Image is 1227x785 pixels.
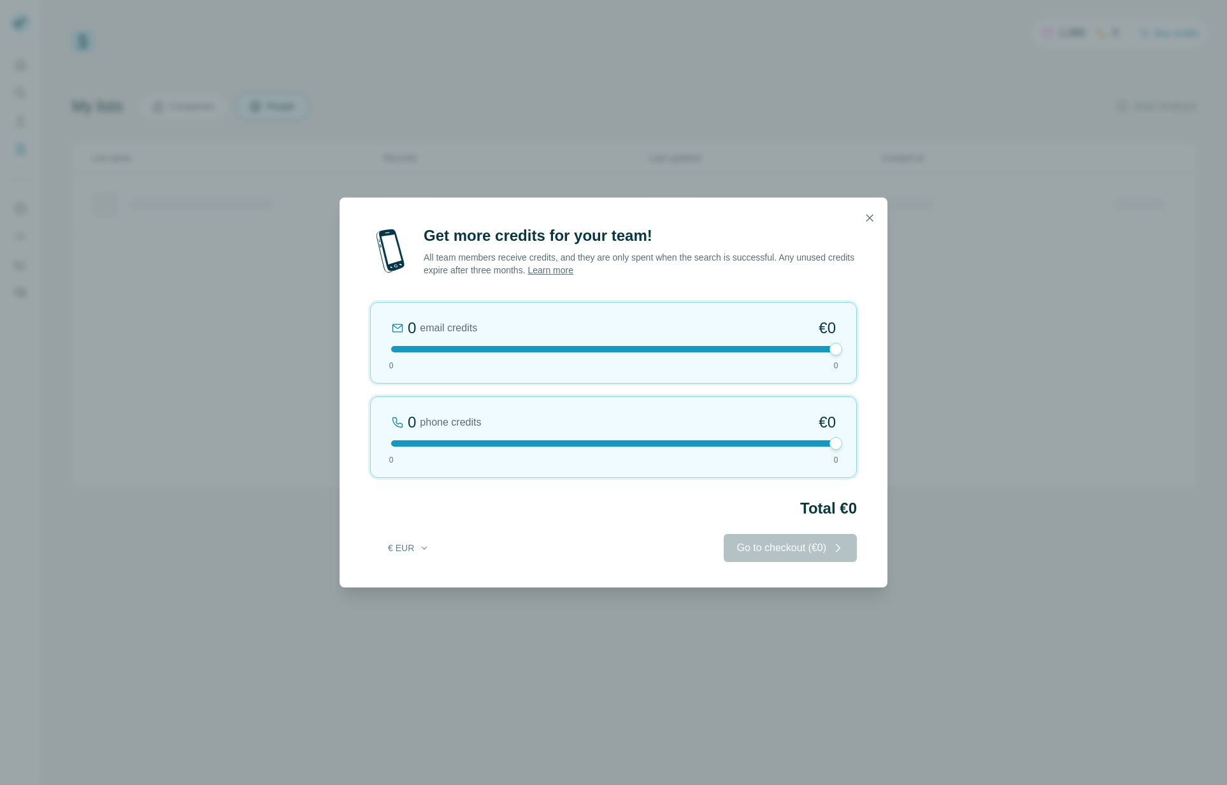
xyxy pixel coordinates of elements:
a: Learn more [527,265,573,275]
img: mobile-phone [370,226,411,277]
div: 0 [408,412,416,433]
h2: Total €0 [370,498,857,519]
span: 0 [834,360,838,371]
span: 0 [834,454,838,466]
span: phone credits [420,415,481,430]
button: € EUR [379,537,438,559]
span: 0 [389,360,394,371]
span: €0 [819,412,836,433]
span: €0 [819,318,836,338]
p: All team members receive credits, and they are only spent when the search is successful. Any unus... [424,251,857,277]
span: 0 [389,454,394,466]
div: 0 [408,318,416,338]
span: email credits [420,320,477,336]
